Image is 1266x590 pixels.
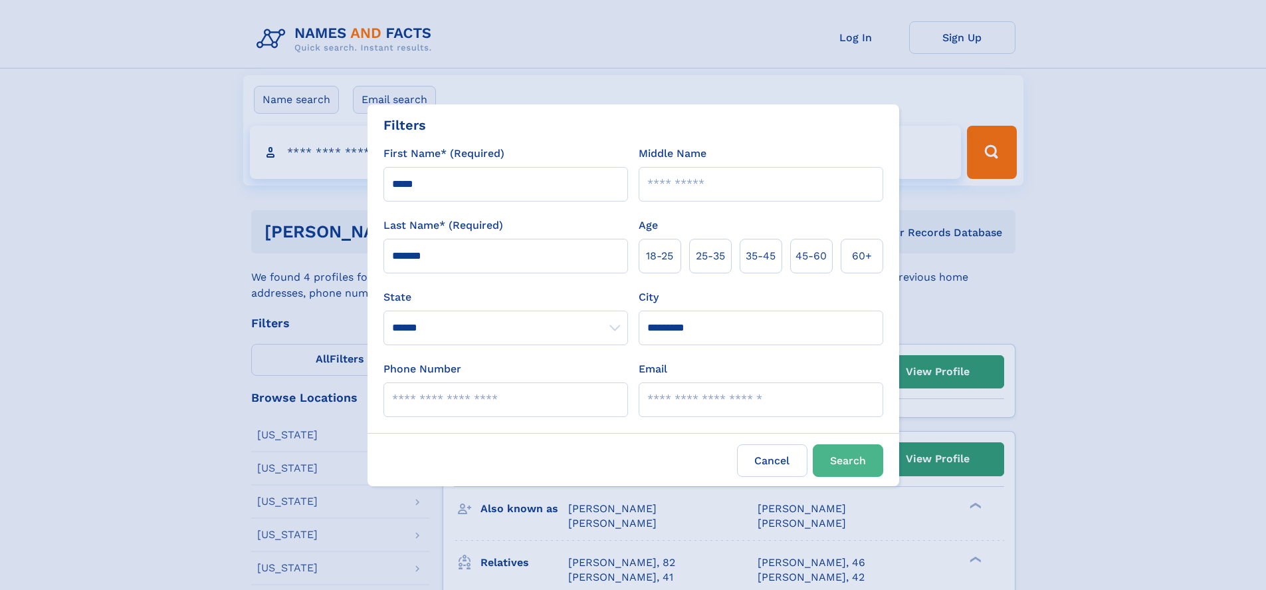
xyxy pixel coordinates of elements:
label: Phone Number [383,361,461,377]
div: Filters [383,115,426,135]
label: Last Name* (Required) [383,218,503,233]
span: 35‑45 [746,248,776,264]
label: Cancel [737,444,807,477]
label: Email [639,361,667,377]
span: 25‑35 [696,248,725,264]
label: First Name* (Required) [383,146,504,162]
label: City [639,289,659,305]
span: 60+ [852,248,872,264]
label: Middle Name [639,146,706,162]
button: Search [813,444,883,477]
label: Age [639,218,658,233]
label: State [383,289,628,305]
span: 18‑25 [646,248,673,264]
span: 45‑60 [795,248,827,264]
